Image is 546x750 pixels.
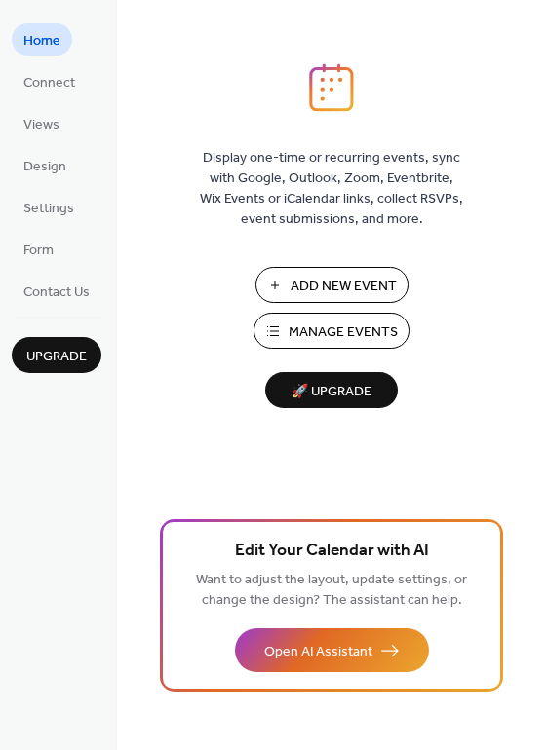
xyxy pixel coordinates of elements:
[23,282,90,303] span: Contact Us
[196,567,467,614] span: Want to adjust the layout, update settings, or change the design? The assistant can help.
[12,233,65,265] a: Form
[235,628,429,672] button: Open AI Assistant
[265,372,398,408] button: 🚀 Upgrade
[200,148,463,230] span: Display one-time or recurring events, sync with Google, Outlook, Zoom, Eventbrite, Wix Events or ...
[23,31,60,52] span: Home
[23,157,66,177] span: Design
[26,347,87,367] span: Upgrade
[277,379,386,405] span: 🚀 Upgrade
[12,337,101,373] button: Upgrade
[12,107,71,139] a: Views
[12,149,78,181] a: Design
[255,267,409,303] button: Add New Event
[23,241,54,261] span: Form
[23,199,74,219] span: Settings
[23,73,75,94] span: Connect
[12,191,86,223] a: Settings
[23,115,59,135] span: Views
[12,23,72,56] a: Home
[309,63,354,112] img: logo_icon.svg
[12,275,101,307] a: Contact Us
[289,322,398,343] span: Manage Events
[264,642,372,662] span: Open AI Assistant
[235,538,429,565] span: Edit Your Calendar with AI
[291,277,397,297] span: Add New Event
[12,65,87,97] a: Connect
[253,313,409,349] button: Manage Events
